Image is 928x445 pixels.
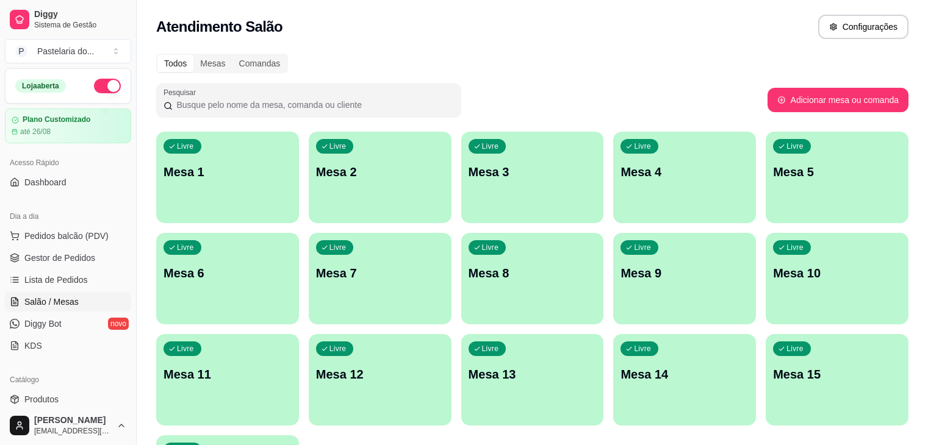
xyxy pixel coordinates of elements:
label: Pesquisar [164,87,200,98]
span: P [15,45,27,57]
input: Pesquisar [173,99,454,111]
p: Mesa 1 [164,163,292,180]
div: Mesas [193,55,232,72]
p: Livre [482,243,499,252]
button: LivreMesa 5 [766,132,908,223]
p: Mesa 2 [316,163,444,180]
p: Livre [634,243,651,252]
span: Diggy Bot [24,318,62,330]
div: Loja aberta [15,79,66,93]
p: Livre [786,243,804,252]
button: LivreMesa 13 [461,334,604,425]
p: Livre [482,141,499,151]
span: [EMAIL_ADDRESS][DOMAIN_NAME] [34,426,112,436]
a: Salão / Mesas [5,292,131,311]
p: Mesa 8 [469,265,597,282]
p: Livre [634,141,651,151]
span: Gestor de Pedidos [24,252,95,264]
p: Livre [329,344,347,354]
div: Comandas [232,55,287,72]
div: Acesso Rápido [5,153,131,173]
p: Mesa 5 [773,163,901,180]
span: Salão / Mesas [24,296,79,308]
button: LivreMesa 6 [156,233,299,324]
button: LivreMesa 4 [613,132,756,223]
div: Catálogo [5,370,131,390]
button: LivreMesa 9 [613,233,756,324]
a: Dashboard [5,173,131,192]
p: Mesa 15 [773,366,901,383]
h2: Atendimento Salão [156,17,282,37]
p: Livre [177,141,194,151]
p: Livre [329,141,347,151]
span: Produtos [24,393,59,405]
button: LivreMesa 3 [461,132,604,223]
button: LivreMesa 14 [613,334,756,425]
a: Plano Customizadoaté 26/08 [5,109,131,143]
span: Pedidos balcão (PDV) [24,230,109,242]
button: LivreMesa 2 [309,132,451,223]
p: Mesa 4 [620,163,749,180]
span: KDS [24,340,42,352]
p: Mesa 9 [620,265,749,282]
button: LivreMesa 15 [766,334,908,425]
p: Livre [329,243,347,252]
a: Diggy Botnovo [5,314,131,333]
a: KDS [5,336,131,355]
div: Pastelaria do ... [37,45,94,57]
p: Mesa 10 [773,265,901,282]
button: [PERSON_NAME][EMAIL_ADDRESS][DOMAIN_NAME] [5,411,131,440]
a: Produtos [5,390,131,409]
p: Mesa 12 [316,366,444,383]
div: Todos [157,55,193,72]
span: Lista de Pedidos [24,274,88,286]
p: Mesa 3 [469,163,597,180]
p: Mesa 11 [164,366,292,383]
a: Gestor de Pedidos [5,248,131,268]
p: Livre [786,344,804,354]
article: até 26/08 [20,127,51,137]
button: Alterar Status [94,79,121,93]
span: Sistema de Gestão [34,20,126,30]
button: LivreMesa 11 [156,334,299,425]
span: [PERSON_NAME] [34,415,112,426]
button: LivreMesa 8 [461,233,604,324]
button: LivreMesa 1 [156,132,299,223]
p: Livre [482,344,499,354]
button: Select a team [5,39,131,63]
button: LivreMesa 12 [309,334,451,425]
p: Mesa 6 [164,265,292,282]
p: Livre [634,344,651,354]
button: LivreMesa 10 [766,233,908,324]
button: Adicionar mesa ou comanda [768,88,908,112]
span: Dashboard [24,176,67,188]
button: Configurações [818,15,908,39]
button: LivreMesa 7 [309,233,451,324]
p: Livre [786,141,804,151]
button: Pedidos balcão (PDV) [5,226,131,246]
p: Mesa 13 [469,366,597,383]
p: Mesa 7 [316,265,444,282]
div: Dia a dia [5,207,131,226]
p: Mesa 14 [620,366,749,383]
a: Lista de Pedidos [5,270,131,290]
p: Livre [177,344,194,354]
article: Plano Customizado [23,115,90,124]
a: DiggySistema de Gestão [5,5,131,34]
p: Livre [177,243,194,252]
span: Diggy [34,9,126,20]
